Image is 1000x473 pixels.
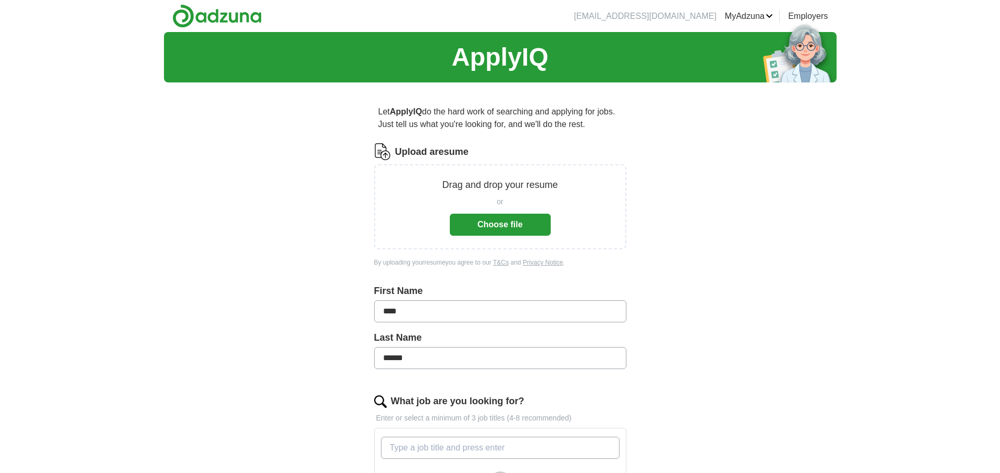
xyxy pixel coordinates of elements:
[725,10,773,23] a: MyAdzuna
[172,4,262,28] img: Adzuna logo
[374,284,626,298] label: First Name
[374,143,391,160] img: CV Icon
[395,145,469,159] label: Upload a resume
[374,413,626,424] p: Enter or select a minimum of 3 job titles (4-8 recommended)
[523,259,563,266] a: Privacy Notice
[374,101,626,135] p: Let do the hard work of searching and applying for jobs. Just tell us what you're looking for, an...
[442,178,558,192] p: Drag and drop your resume
[450,214,551,236] button: Choose file
[390,107,422,116] strong: ApplyIQ
[497,196,503,207] span: or
[493,259,509,266] a: T&Cs
[451,38,548,76] h1: ApplyIQ
[374,395,387,408] img: search.png
[374,258,626,267] div: By uploading your resume you agree to our and .
[374,331,626,345] label: Last Name
[391,394,524,408] label: What job are you looking for?
[574,10,716,23] li: [EMAIL_ADDRESS][DOMAIN_NAME]
[788,10,828,23] a: Employers
[381,437,620,459] input: Type a job title and press enter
